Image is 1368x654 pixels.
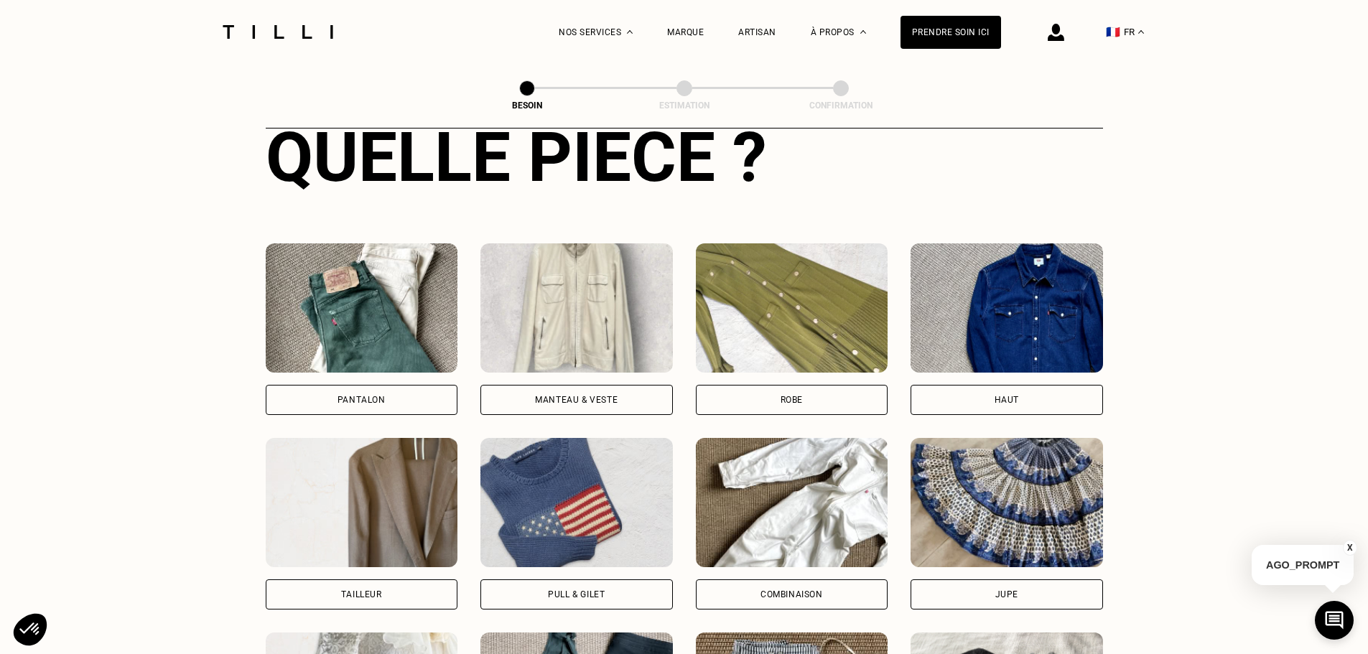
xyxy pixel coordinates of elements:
[1138,30,1144,34] img: menu déroulant
[480,243,673,373] img: Tilli retouche votre Manteau & Veste
[266,438,458,567] img: Tilli retouche votre Tailleur
[218,25,338,39] img: Logo du service de couturière Tilli
[911,438,1103,567] img: Tilli retouche votre Jupe
[696,438,888,567] img: Tilli retouche votre Combinaison
[995,590,1018,599] div: Jupe
[266,243,458,373] img: Tilli retouche votre Pantalon
[911,243,1103,373] img: Tilli retouche votre Haut
[781,396,803,404] div: Robe
[535,396,618,404] div: Manteau & Veste
[860,30,866,34] img: Menu déroulant à propos
[548,590,605,599] div: Pull & gilet
[338,396,386,404] div: Pantalon
[1048,24,1064,41] img: icône connexion
[1252,545,1354,585] p: AGO_PROMPT
[995,396,1019,404] div: Haut
[760,590,823,599] div: Combinaison
[455,101,599,111] div: Besoin
[667,27,704,37] a: Marque
[696,243,888,373] img: Tilli retouche votre Robe
[627,30,633,34] img: Menu déroulant
[341,590,382,599] div: Tailleur
[613,101,756,111] div: Estimation
[480,438,673,567] img: Tilli retouche votre Pull & gilet
[769,101,913,111] div: Confirmation
[1343,540,1357,556] button: X
[266,117,1103,197] div: Quelle pièce ?
[901,16,1001,49] a: Prendre soin ici
[1106,25,1120,39] span: 🇫🇷
[738,27,776,37] a: Artisan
